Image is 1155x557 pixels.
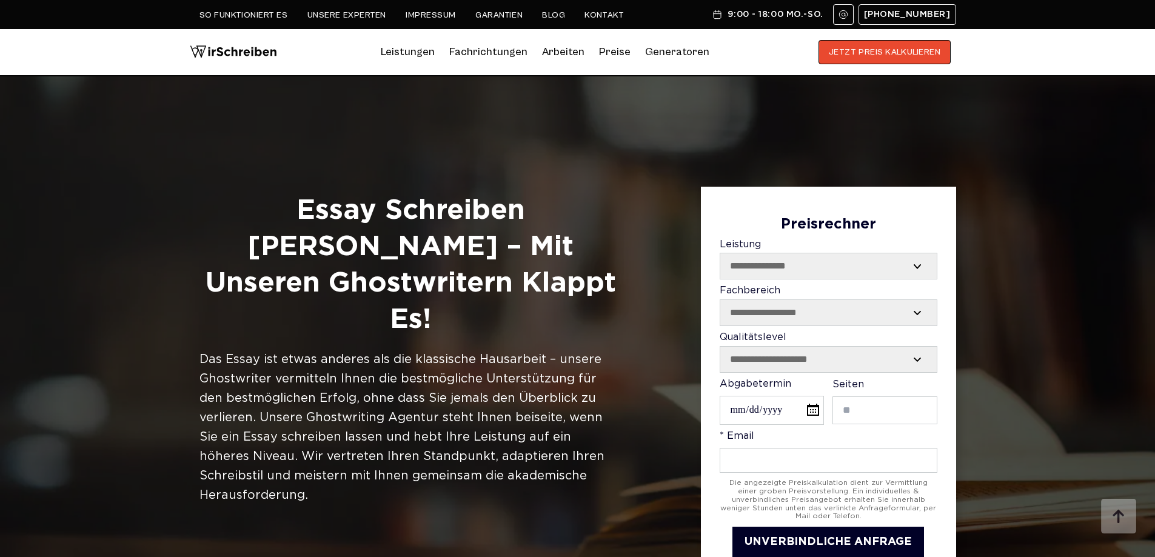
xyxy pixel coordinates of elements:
[745,537,912,547] span: UNVERBINDLICHE ANFRAGE
[839,10,848,19] img: Email
[720,332,937,373] label: Qualitätslevel
[542,42,584,62] a: Arbeiten
[864,10,951,19] span: [PHONE_NUMBER]
[720,448,937,473] input: * Email
[720,379,824,425] label: Abgabetermin
[720,431,937,473] label: * Email
[599,45,631,58] a: Preise
[720,216,937,233] div: Preisrechner
[720,347,937,372] select: Qualitätslevel
[449,42,527,62] a: Fachrichtungen
[645,42,709,62] a: Generatoren
[720,253,937,279] select: Leistung
[728,10,823,19] span: 9:00 - 18:00 Mo.-So.
[720,239,937,280] label: Leistung
[720,396,824,424] input: Abgabetermin
[832,380,864,389] span: Seiten
[720,285,937,326] label: Fachbereich
[584,10,624,20] a: Kontakt
[475,10,523,20] a: Garantien
[720,300,937,325] select: Fachbereich
[199,193,622,338] h1: Essay Schreiben [PERSON_NAME] – Mit unseren Ghostwritern Klappt es!
[720,479,937,521] div: Die angezeigte Preiskalkulation dient zur Vermittlung einer groben Preisvorstellung. Ein individu...
[1100,499,1137,535] img: button top
[199,10,288,20] a: So funktioniert es
[859,4,956,25] a: [PHONE_NUMBER]
[542,10,565,20] a: Blog
[190,40,277,64] img: logo wirschreiben
[381,42,435,62] a: Leistungen
[307,10,386,20] a: Unsere Experten
[712,10,723,19] img: Schedule
[199,350,622,505] div: Das Essay ist etwas anderes als die klassische Hausarbeit – unsere Ghostwriter vermitteln Ihnen d...
[819,40,951,64] button: JETZT PREIS KALKULIEREN
[406,10,456,20] a: Impressum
